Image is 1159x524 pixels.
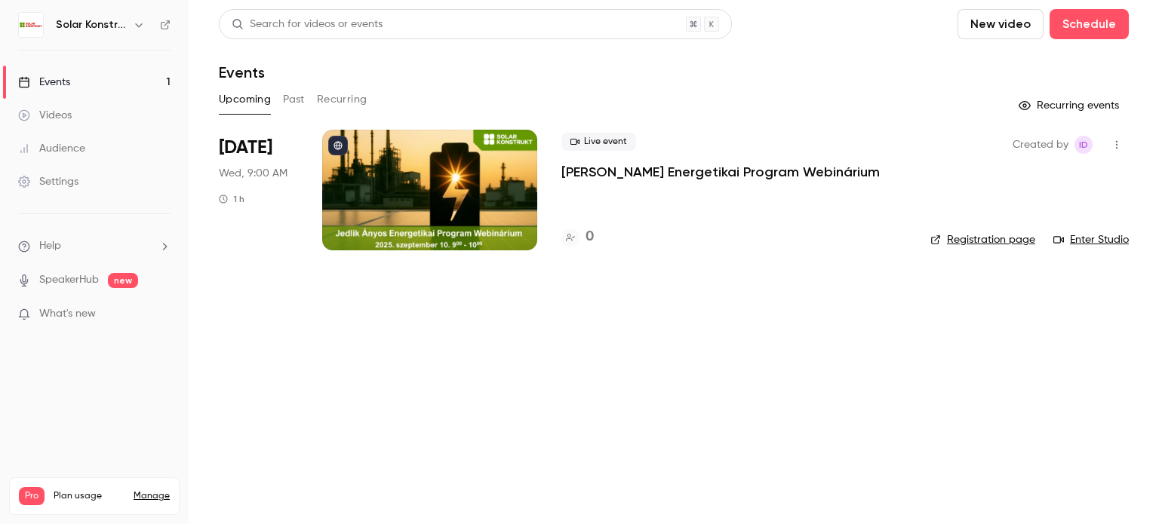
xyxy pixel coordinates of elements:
[283,87,305,112] button: Past
[18,75,70,90] div: Events
[1012,93,1129,118] button: Recurring events
[1053,232,1129,247] a: Enter Studio
[561,227,594,247] a: 0
[219,130,298,250] div: Sep 10 Wed, 9:00 AM (Europe/Budapest)
[219,63,265,81] h1: Events
[134,490,170,502] a: Manage
[317,87,367,112] button: Recurring
[561,163,880,181] a: [PERSON_NAME] Energetikai Program Webinárium
[586,227,594,247] h4: 0
[108,273,138,288] span: new
[1074,136,1093,154] span: Istvan Dobo
[39,306,96,322] span: What's new
[219,87,271,112] button: Upcoming
[39,238,61,254] span: Help
[54,490,125,502] span: Plan usage
[1050,9,1129,39] button: Schedule
[219,136,272,160] span: [DATE]
[18,174,78,189] div: Settings
[56,17,127,32] h6: Solar Konstrukt Kft.
[18,108,72,123] div: Videos
[1079,136,1088,154] span: ID
[930,232,1035,247] a: Registration page
[19,487,45,505] span: Pro
[39,272,99,288] a: SpeakerHub
[19,13,43,37] img: Solar Konstrukt Kft.
[561,133,636,151] span: Live event
[219,166,287,181] span: Wed, 9:00 AM
[1013,136,1068,154] span: Created by
[958,9,1044,39] button: New video
[18,141,85,156] div: Audience
[152,308,171,321] iframe: Noticeable Trigger
[18,238,171,254] li: help-dropdown-opener
[219,193,244,205] div: 1 h
[232,17,383,32] div: Search for videos or events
